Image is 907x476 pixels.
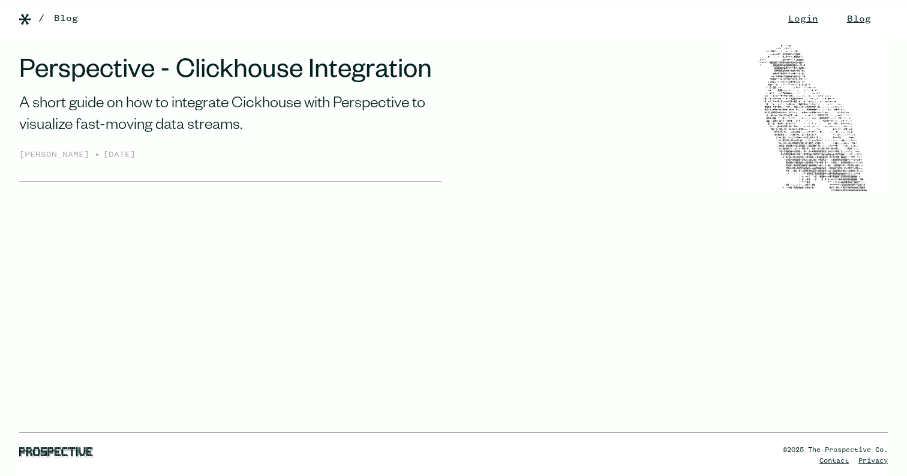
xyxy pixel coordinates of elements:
[19,149,94,162] div: [PERSON_NAME]
[38,11,44,26] div: /
[819,457,849,465] a: Contact
[19,94,442,138] div: A short guide on how to integrate Cickhouse with Perspective to visualize fast-moving data streams.
[783,445,888,456] div: ©2025 The Prospective Co.
[103,149,136,162] div: [DATE]
[94,147,100,162] div: •
[858,457,888,465] a: Privacy
[19,58,442,89] h1: Perspective - Clickhouse Integration
[54,11,78,26] a: Blog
